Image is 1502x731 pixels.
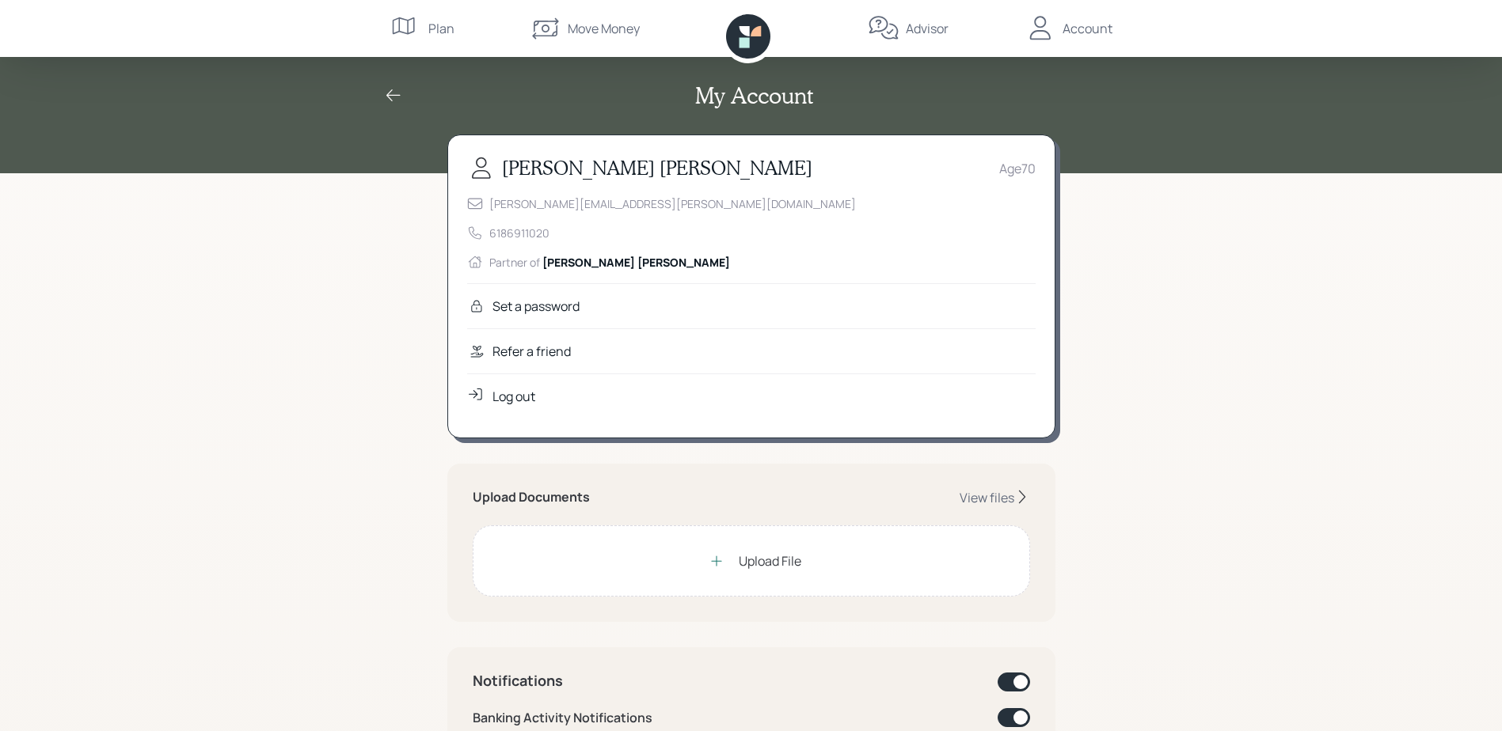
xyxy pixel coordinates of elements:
div: 6186911020 [489,225,549,241]
div: View files [960,489,1014,506]
div: Refer a friend [492,342,571,361]
div: Plan [428,19,454,38]
div: Set a password [492,297,580,316]
h3: [PERSON_NAME] [PERSON_NAME] [502,157,812,180]
h2: My Account [695,82,813,109]
div: Account [1063,19,1112,38]
div: Partner of [489,254,730,271]
div: [PERSON_NAME][EMAIL_ADDRESS][PERSON_NAME][DOMAIN_NAME] [489,195,856,212]
h5: Upload Documents [473,490,590,505]
h4: Notifications [473,672,563,690]
span: [PERSON_NAME] [PERSON_NAME] [542,255,730,270]
div: Advisor [906,19,949,38]
div: Age 70 [999,159,1036,178]
div: Upload File [739,551,801,570]
div: Log out [492,387,535,406]
div: Move Money [568,19,640,38]
div: Banking Activity Notifications [473,708,652,727]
